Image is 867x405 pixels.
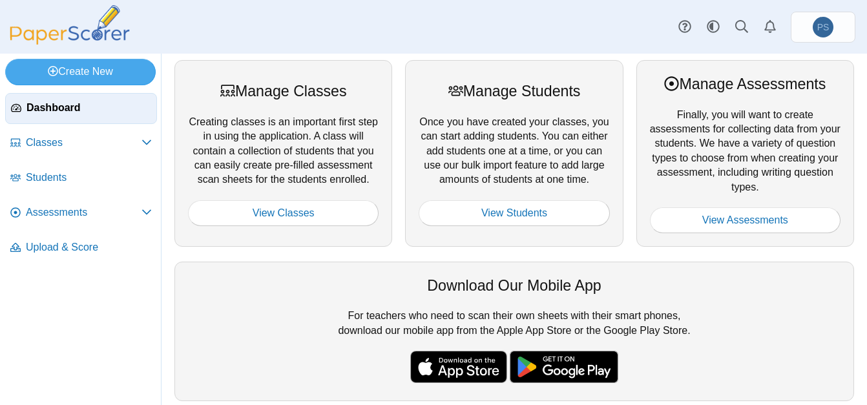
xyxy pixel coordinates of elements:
[813,17,833,37] span: Patrick Stephens
[5,163,157,194] a: Students
[5,59,156,85] a: Create New
[174,262,854,401] div: For teachers who need to scan their own sheets with their smart phones, download our mobile app f...
[419,200,609,226] a: View Students
[419,81,609,101] div: Manage Students
[650,74,841,94] div: Manage Assessments
[5,5,134,45] img: PaperScorer
[791,12,855,43] a: Patrick Stephens
[756,13,784,41] a: Alerts
[174,60,392,247] div: Creating classes is an important first step in using the application. A class will contain a coll...
[650,207,841,233] a: View Assessments
[26,205,141,220] span: Assessments
[636,60,854,247] div: Finally, you will want to create assessments for collecting data from your students. We have a va...
[5,93,157,124] a: Dashboard
[26,101,151,115] span: Dashboard
[188,275,841,296] div: Download Our Mobile App
[510,351,618,383] img: google-play-badge.png
[5,233,157,264] a: Upload & Score
[188,200,379,226] a: View Classes
[26,171,152,185] span: Students
[817,23,830,32] span: Patrick Stephens
[5,36,134,47] a: PaperScorer
[410,351,507,383] img: apple-store-badge.svg
[26,240,152,254] span: Upload & Score
[5,198,157,229] a: Assessments
[405,60,623,247] div: Once you have created your classes, you can start adding students. You can either add students on...
[5,128,157,159] a: Classes
[26,136,141,150] span: Classes
[188,81,379,101] div: Manage Classes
